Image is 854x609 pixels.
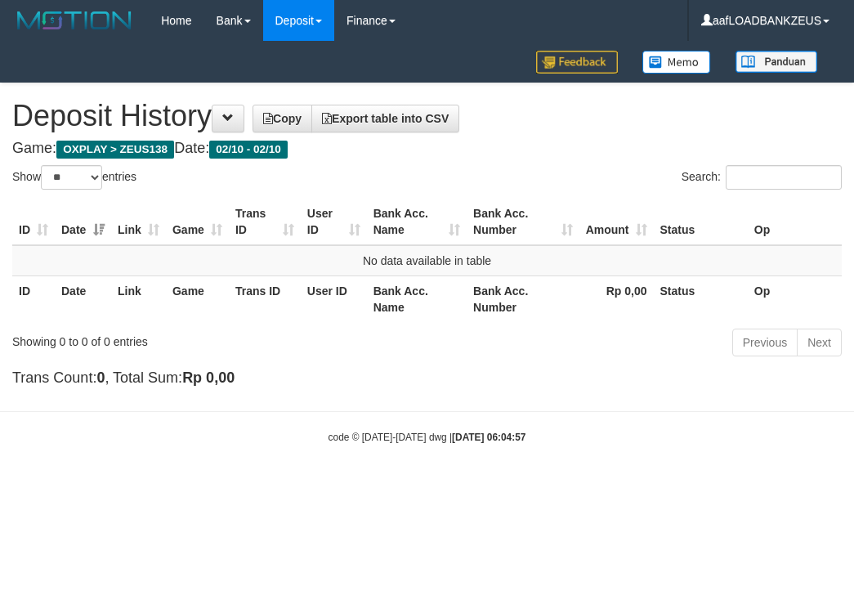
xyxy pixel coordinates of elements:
[682,165,842,190] label: Search:
[748,275,842,322] th: Op
[229,275,301,322] th: Trans ID
[736,51,817,73] img: panduan.png
[12,141,842,157] h4: Game: Date:
[579,199,654,245] th: Amount: activate to sort column ascending
[322,112,449,125] span: Export table into CSV
[96,369,105,386] strong: 0
[55,275,111,322] th: Date
[229,199,301,245] th: Trans ID: activate to sort column ascending
[732,329,798,356] a: Previous
[301,199,367,245] th: User ID: activate to sort column ascending
[642,51,711,74] img: Button%20Memo.svg
[56,141,174,159] span: OXPLAY > ZEUS138
[301,275,367,322] th: User ID
[536,51,618,74] img: Feedback.jpg
[263,112,302,125] span: Copy
[367,199,467,245] th: Bank Acc. Name: activate to sort column ascending
[467,275,579,322] th: Bank Acc. Number
[654,275,748,322] th: Status
[606,284,647,298] strong: Rp 0,00
[12,199,55,245] th: ID: activate to sort column ascending
[467,199,579,245] th: Bank Acc. Number: activate to sort column ascending
[329,432,526,443] small: code © [DATE]-[DATE] dwg |
[12,100,842,132] h1: Deposit History
[12,245,842,276] td: No data available in table
[55,199,111,245] th: Date: activate to sort column ascending
[367,275,467,322] th: Bank Acc. Name
[452,432,525,443] strong: [DATE] 06:04:57
[166,199,229,245] th: Game: activate to sort column ascending
[12,275,55,322] th: ID
[209,141,288,159] span: 02/10 - 02/10
[654,199,748,245] th: Status
[253,105,312,132] a: Copy
[797,329,842,356] a: Next
[748,199,842,245] th: Op
[12,370,842,387] h4: Trans Count: , Total Sum:
[311,105,459,132] a: Export table into CSV
[182,369,235,386] strong: Rp 0,00
[12,327,343,350] div: Showing 0 to 0 of 0 entries
[12,8,136,33] img: MOTION_logo.png
[12,165,136,190] label: Show entries
[41,165,102,190] select: Showentries
[166,275,229,322] th: Game
[726,165,842,190] input: Search:
[111,275,166,322] th: Link
[111,199,166,245] th: Link: activate to sort column ascending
